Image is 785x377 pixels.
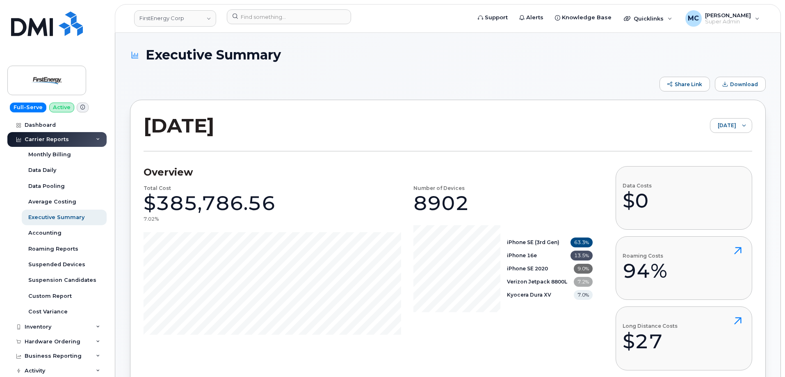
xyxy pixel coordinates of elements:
[144,191,276,215] div: $385,786.56
[574,290,593,300] span: 7.0%
[413,185,465,191] h4: Number of Devices
[144,166,593,178] h3: Overview
[144,113,215,138] h2: [DATE]
[507,239,559,245] b: iPhone SE (3rd Gen)
[623,183,652,188] h4: Data Costs
[413,191,469,215] div: 8902
[574,277,593,287] span: 7.2%
[507,292,551,298] b: Kyocera Dura XV
[623,253,667,258] h4: Roaming Costs
[749,341,779,371] iframe: Messenger Launcher
[507,265,548,272] b: iPhone SE 2020
[623,258,667,283] div: 94%
[146,48,281,62] span: Executive Summary
[623,188,652,213] div: $0
[507,252,537,258] b: iPhone 16e
[715,77,766,91] button: Download
[616,236,752,300] button: Roaming Costs94%
[710,119,736,133] span: September 2025
[574,264,593,274] span: 9.0%
[616,306,752,370] button: Long Distance Costs$27
[507,279,567,285] b: Verizon Jetpack 8800L
[659,77,710,91] button: Share Link
[570,238,593,247] span: 63.3%
[144,215,159,222] div: 7.02%
[730,81,758,87] span: Download
[623,329,678,354] div: $27
[570,251,593,260] span: 13.5%
[623,323,678,329] h4: Long Distance Costs
[144,185,171,191] h4: Total Cost
[675,81,702,87] span: Share Link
